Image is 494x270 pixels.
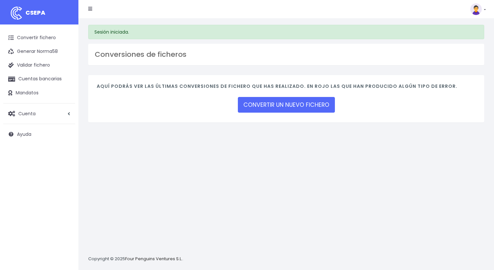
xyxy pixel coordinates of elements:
a: Four Penguins Ventures S.L. [125,256,182,262]
a: Convertir fichero [3,31,75,45]
img: logo [8,5,25,21]
h3: Conversiones de ficheros [95,50,478,59]
a: Mandatos [3,86,75,100]
a: Cuenta [3,107,75,120]
p: Copyright © 2025 . [88,256,183,262]
img: profile [470,3,482,15]
span: Ayuda [17,131,31,137]
a: Validar fichero [3,58,75,72]
div: Sesión iniciada. [88,25,484,39]
h4: Aquí podrás ver las últimas conversiones de fichero que has realizado. En rojo las que han produc... [97,84,476,92]
span: Cuenta [18,110,36,117]
a: Cuentas bancarias [3,72,75,86]
a: Generar Norma58 [3,45,75,58]
a: CONVERTIR UN NUEVO FICHERO [238,97,335,113]
a: Ayuda [3,127,75,141]
span: CSEPA [25,8,45,17]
